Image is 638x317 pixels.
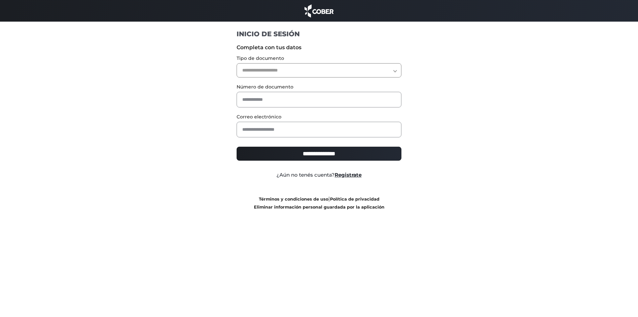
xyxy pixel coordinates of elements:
[259,197,328,202] a: Términos y condiciones de uso
[303,3,335,18] img: cober_marca.png
[237,113,402,120] label: Correo electrónico
[232,195,407,211] div: |
[237,83,402,90] label: Número de documento
[254,205,384,210] a: Eliminar información personal guardada por la aplicación
[232,171,407,179] div: ¿Aún no tenés cuenta?
[330,197,379,202] a: Política de privacidad
[237,44,402,52] label: Completa con tus datos
[335,172,362,178] a: Registrate
[237,30,402,38] h1: INICIO DE SESIÓN
[237,55,402,62] label: Tipo de documento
